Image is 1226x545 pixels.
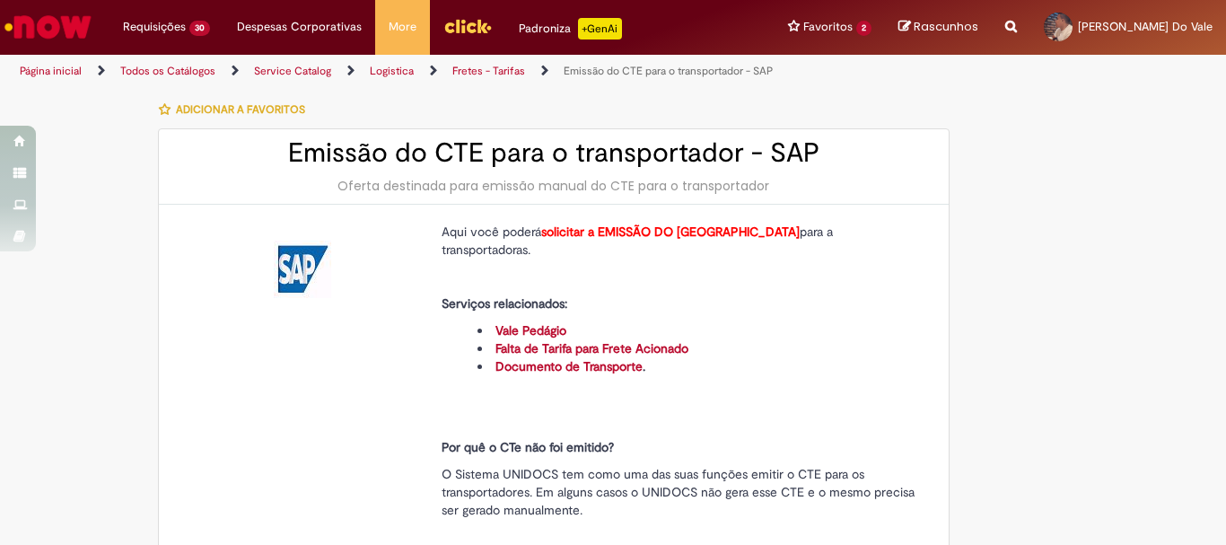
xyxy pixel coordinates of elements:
[519,18,622,40] div: Padroniza
[237,18,362,36] span: Despesas Corporativas
[578,18,622,40] p: +GenAi
[274,241,331,298] img: Emissão do CTE para o transportador - SAP
[856,21,871,36] span: 2
[898,19,978,36] a: Rascunhos
[123,18,186,36] span: Requisições
[495,322,566,338] a: Vale Pedágio
[564,64,773,78] a: Emissão do CTE para o transportador - SAP
[189,21,210,36] span: 30
[495,358,645,374] strong: .
[13,55,804,88] ul: Trilhas de página
[370,64,414,78] a: Logistica
[158,91,315,128] button: Adicionar a Favoritos
[2,9,94,45] img: ServiceNow
[495,358,643,374] a: Documento de Transporte
[177,177,931,195] div: Oferta destinada para emissão manual do CTE para o transportador
[389,18,416,36] span: More
[442,295,567,312] strong: Serviços relacionados:
[177,138,931,168] h2: Emissão do CTE para o transportador - SAP
[20,64,82,78] a: Página inicial
[442,439,614,455] strong: Por quê o CTe não foi emitido?
[914,18,978,35] span: Rascunhos
[120,64,215,78] a: Todos os Catálogos
[803,18,853,36] span: Favoritos
[442,223,917,259] p: Aqui você poderá para a transportadoras.
[442,465,917,519] p: O Sistema UNIDOCS tem como uma das suas funções emitir o CTE para os transportadores. Em alguns c...
[495,340,688,356] a: Falta de Tarifa para Frete Acionado
[452,64,525,78] a: Fretes - Tarifas
[1078,19,1213,34] span: [PERSON_NAME] Do Vale
[254,64,331,78] a: Service Catalog
[176,102,305,117] span: Adicionar a Favoritos
[541,224,800,240] strong: solicitar a EMISSÃO DO [GEOGRAPHIC_DATA]
[443,13,492,40] img: click_logo_yellow_360x200.png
